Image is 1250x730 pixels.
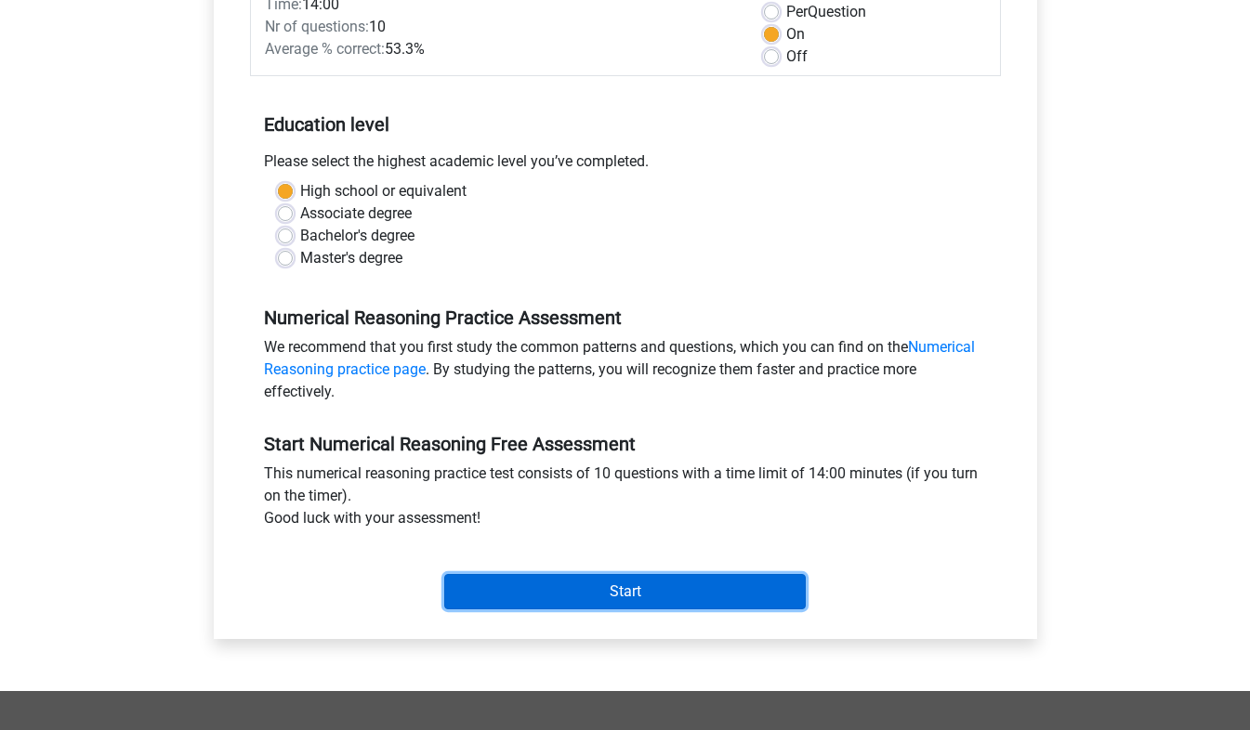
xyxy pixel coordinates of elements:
[251,16,750,38] div: 10
[300,180,467,202] label: High school or equivalent
[264,106,987,143] h5: Education level
[786,46,808,68] label: Off
[300,225,414,247] label: Bachelor's degree
[786,1,866,23] label: Question
[264,306,987,329] h5: Numerical Reasoning Practice Assessment
[300,247,402,269] label: Master's degree
[300,202,412,225] label: Associate degree
[251,38,750,60] div: 53.3%
[265,18,369,35] span: Nr of questions:
[250,463,1001,537] div: This numerical reasoning practice test consists of 10 questions with a time limit of 14:00 minute...
[250,150,1001,180] div: Please select the highest academic level you’ve completed.
[786,3,808,20] span: Per
[444,574,806,609] input: Start
[786,23,805,46] label: On
[250,336,1001,411] div: We recommend that you first study the common patterns and questions, which you can find on the . ...
[264,433,987,455] h5: Start Numerical Reasoning Free Assessment
[265,40,385,58] span: Average % correct:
